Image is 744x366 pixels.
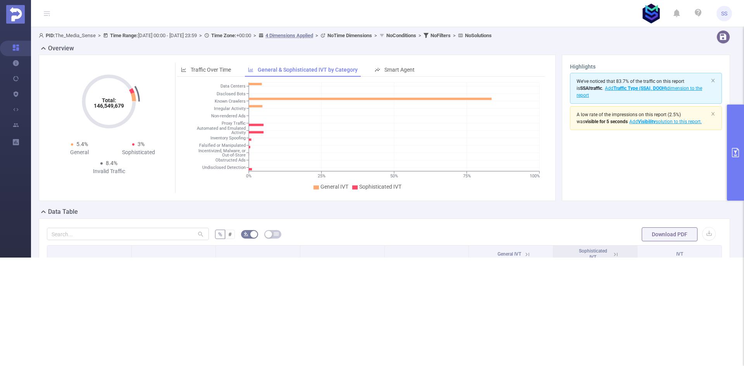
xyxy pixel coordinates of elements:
tspan: Activity [231,131,246,136]
span: SS [721,6,727,21]
b: Visibility [638,119,656,124]
button: Download PDF [642,227,697,241]
h3: Highlights [570,63,722,71]
b: SSAI traffic [580,86,602,91]
span: % [218,231,222,237]
span: Sophisticated IVT [359,184,401,190]
tspan: Automated and Emulated [197,126,246,131]
span: Add solution to this report. [628,119,702,124]
i: icon: table [274,232,279,236]
span: 5.4% [76,141,88,147]
tspan: Proxy Traffic [222,121,246,126]
b: No Solutions [465,33,492,38]
tspan: Known Crawlers [215,99,246,104]
tspan: Falsified or Manipulated [199,143,246,148]
button: icon: close [711,76,715,85]
span: > [372,33,379,38]
span: Add dimension to the report [577,86,702,98]
tspan: Undisclosed Detection [202,165,246,170]
tspan: Data Centers [220,84,246,89]
span: > [197,33,204,38]
i: icon: bar-chart [248,67,253,72]
b: visible for 5 seconds [585,119,628,124]
button: icon: close [711,110,715,118]
i: icon: close [711,112,715,116]
span: (2.5%) [577,112,702,124]
tspan: Incentivized, Malware, or [198,148,246,153]
span: We've noticed that 83.7% of the traffic on this report is . [577,79,702,98]
img: Protected Media [6,5,25,24]
b: PID: [46,33,55,38]
span: > [451,33,458,38]
i: icon: line-chart [181,67,186,72]
tspan: 100% [530,174,540,179]
div: Invalid Traffic [79,167,138,175]
span: General & Sophisticated IVT by Category [258,67,358,73]
b: Time Zone: [211,33,236,38]
b: Traffic Type (SSAI, DOOH) [613,86,667,91]
i: icon: user [39,33,46,38]
span: General IVT [320,184,348,190]
span: 3% [138,141,145,147]
div: Sophisticated [109,148,168,156]
i: icon: bg-colors [244,232,248,236]
span: General IVT [498,251,521,257]
tspan: Out-of-Store [222,153,246,158]
span: The_Media_Sense [DATE] 00:00 - [DATE] 23:59 +00:00 [39,33,492,38]
span: IVT [676,251,683,257]
input: Search... [47,228,209,240]
span: > [416,33,424,38]
tspan: 25% [318,174,325,179]
b: No Time Dimensions [327,33,372,38]
tspan: Non-rendered Ads [211,113,246,119]
tspan: Disclosed Bots [217,91,246,96]
h2: Data Table [48,207,78,217]
b: No Filters [431,33,451,38]
tspan: 146,549,679 [94,103,124,109]
tspan: 50% [390,174,398,179]
span: 8.4% [106,160,117,166]
span: A low rate of the impressions on this report [577,112,666,117]
span: Traffic Over Time [191,67,231,73]
tspan: Obstructed Ads [215,158,246,163]
tspan: Total: [102,97,116,103]
b: No Conditions [386,33,416,38]
span: > [96,33,103,38]
b: Time Range: [110,33,138,38]
h2: Overview [48,44,74,53]
tspan: Inventory Spoofing [210,136,246,141]
span: # [228,231,232,237]
tspan: 75% [463,174,471,179]
tspan: 0% [246,174,251,179]
i: icon: close [711,78,715,83]
span: > [251,33,258,38]
span: Sophisticated IVT [579,248,607,260]
span: > [313,33,320,38]
span: was [577,119,628,124]
div: General [50,148,109,156]
u: 4 Dimensions Applied [265,33,313,38]
tspan: Irregular Activity [214,106,246,111]
i: Filter menu [458,246,468,275]
span: Smart Agent [384,67,415,73]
